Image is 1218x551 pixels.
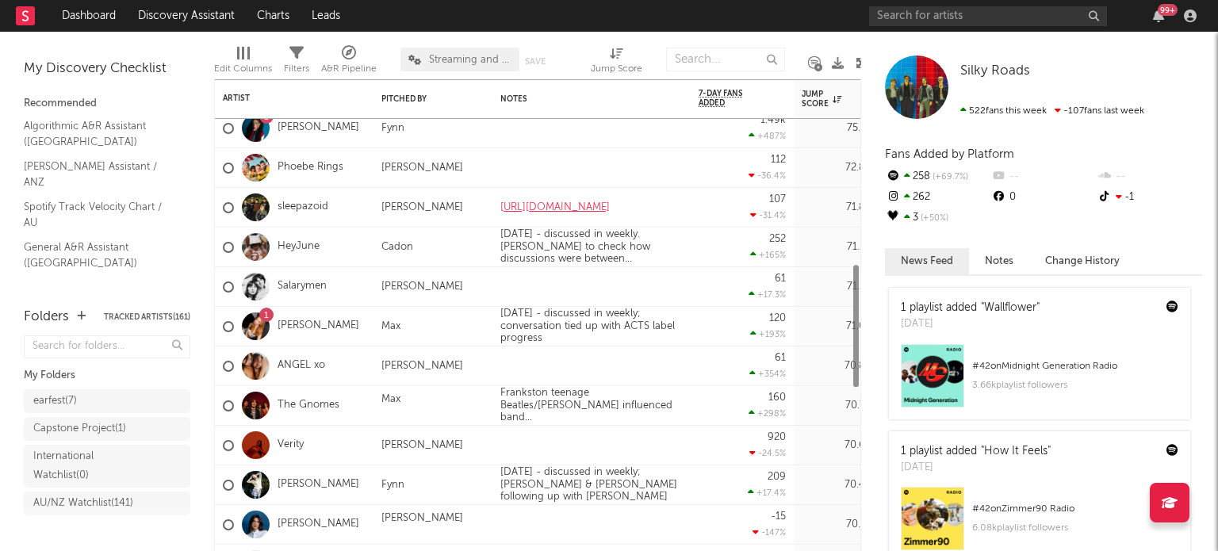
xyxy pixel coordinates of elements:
a: International Watchlist(0) [24,445,190,488]
div: A&R Pipeline [321,59,377,78]
div: 1 playlist added [901,300,1040,316]
div: Fynn [373,479,412,492]
div: 71.0 [802,317,865,336]
div: -1 [1097,187,1202,208]
div: 71.8 [802,198,865,217]
div: [PERSON_NAME] [373,360,471,373]
div: Notes [500,94,659,104]
div: Frankston teenage Beatles/[PERSON_NAME] influenced band [500,387,683,424]
div: 61 [775,274,786,284]
div: [DATE] [901,460,1051,476]
div: 920 [768,432,786,442]
div: [PERSON_NAME] [373,281,471,293]
div: 61 [775,353,786,363]
a: Spotify Track Velocity Chart / AU [24,198,174,231]
div: +298 % [749,408,786,419]
div: Jump Score [591,59,642,78]
span: Streaming and Audience Overview (copy) [429,55,511,65]
div: 209 [768,472,786,482]
a: "How It Feels" [981,446,1051,457]
a: General A&R Assistant ([GEOGRAPHIC_DATA]) [24,239,174,271]
a: [URL][DOMAIN_NAME] [500,202,610,212]
div: +17.4 % [748,488,786,498]
div: 70.6 [802,436,865,455]
div: 71.3 [802,238,865,257]
div: 120 [769,313,786,323]
div: [PERSON_NAME] [373,162,471,174]
div: [PERSON_NAME] [373,512,471,537]
div: +354 % [749,369,786,379]
a: Salarymen [278,280,327,293]
a: Verity [278,438,304,452]
div: Jump Score [591,40,642,86]
a: "Wallflower" [981,302,1040,313]
button: 99+ [1153,10,1164,22]
a: [PERSON_NAME] [278,518,359,531]
div: 70.1 [802,515,865,534]
div: 0 [990,187,1096,208]
div: -24.5 % [749,448,786,458]
a: #42onMidnight Generation Radio3.66kplaylist followers [889,344,1190,419]
button: Change History [1029,248,1136,274]
a: [PERSON_NAME] [278,478,359,492]
div: 6.08k playlist followers [972,518,1178,538]
a: AU/NZ Watchlist(141) [24,492,190,515]
div: 1 playlist added [901,443,1051,460]
span: +69.7 % [930,173,968,182]
div: 99 + [1158,4,1178,16]
div: 107 [769,194,786,205]
div: earfest ( 7 ) [33,392,77,411]
div: International Watchlist ( 0 ) [33,447,145,485]
div: Artist [223,94,342,103]
div: [DATE] [901,316,1040,332]
a: HeyJune [278,240,320,254]
div: [DATE] - discussed in weekly; conversation tied up with ACTS label progress [492,308,691,345]
button: Tracked Artists(161) [104,313,190,321]
div: My Folders [24,366,190,385]
div: +193 % [750,329,786,339]
a: Silky Roads [960,63,1030,79]
input: Search for artists [869,6,1107,26]
div: Capstone Project ( 1 ) [33,419,126,438]
div: [PERSON_NAME] [373,439,471,452]
span: +50 % [918,214,948,223]
span: Fans Added by Platform [885,148,1014,160]
div: Edit Columns [214,59,272,78]
div: A&R Pipeline [321,40,377,86]
button: Save [525,57,546,66]
div: -36.4 % [749,170,786,181]
div: Recommended [24,94,190,113]
div: Jump Score [802,90,841,109]
div: My Discovery Checklist [24,59,190,78]
div: 72.8 [802,159,865,178]
button: Notes [969,248,1029,274]
div: 3.66k playlist followers [972,376,1178,395]
div: # 42 on Midnight Generation Radio [972,357,1178,376]
a: [PERSON_NAME] [278,320,359,333]
div: [DATE] - discussed in weekly; [PERSON_NAME] & [PERSON_NAME] following up with [PERSON_NAME] [492,466,691,503]
div: +487 % [749,131,786,141]
div: 75.1 [802,119,865,138]
div: 1.49k [760,115,786,125]
div: 262 [885,187,990,208]
button: News Feed [885,248,969,274]
div: -147 % [753,527,786,538]
div: 70.7 [802,396,865,415]
div: 71.3 [802,277,865,297]
div: +165 % [750,250,786,260]
div: Filters [284,40,309,86]
div: Pitched By [381,94,461,104]
div: 252 [769,234,786,244]
a: earfest(7) [24,389,190,413]
div: # 42 on Zimmer90 Radio [972,499,1178,518]
a: Spotify Search Virality Chart / AU-[GEOGRAPHIC_DATA] [24,279,174,312]
input: Search for folders... [24,335,190,358]
div: +17.3 % [749,289,786,300]
a: Capstone Project(1) [24,417,190,441]
div: [DATE] - discussed in weekly. [PERSON_NAME] to check how discussions were between [PERSON_NAME]'s... [492,228,691,266]
div: -31.4 % [750,210,786,220]
span: 7-Day Fans Added [699,89,762,108]
a: [PERSON_NAME] [278,121,359,135]
div: -- [990,166,1096,187]
a: ANGEL xo [278,359,325,373]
